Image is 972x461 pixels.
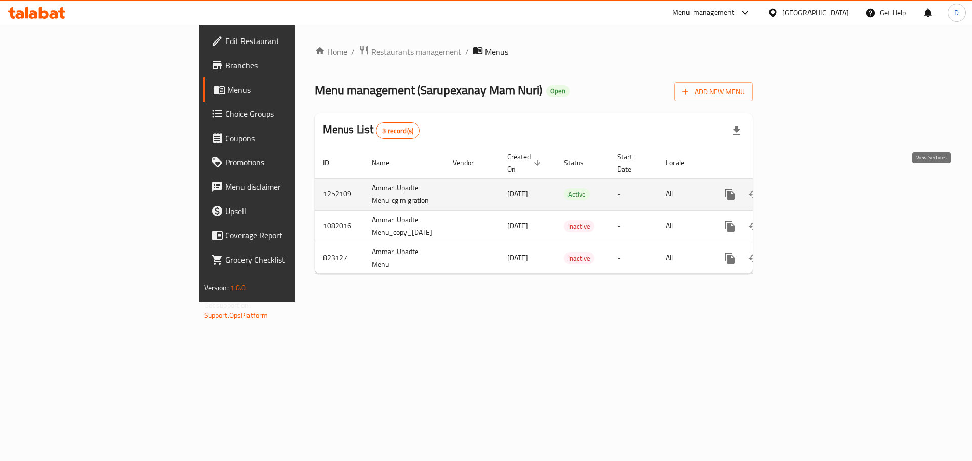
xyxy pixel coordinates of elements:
span: Grocery Checklist [225,254,353,266]
button: Change Status [742,182,766,206]
span: Start Date [617,151,645,175]
button: Add New Menu [674,82,753,101]
span: Coverage Report [225,229,353,241]
a: Support.OpsPlatform [204,309,268,322]
a: Upsell [203,199,361,223]
button: more [718,214,742,238]
td: - [609,178,658,210]
a: Branches [203,53,361,77]
span: Get support on: [204,299,251,312]
span: Locale [666,157,698,169]
button: more [718,246,742,270]
span: [DATE] [507,187,528,200]
div: Open [546,85,570,97]
span: Upsell [225,205,353,217]
h2: Menus List [323,122,420,139]
table: enhanced table [315,148,823,274]
div: [GEOGRAPHIC_DATA] [782,7,849,18]
a: Restaurants management [359,45,461,58]
td: All [658,242,710,274]
span: Promotions [225,156,353,169]
td: All [658,210,710,242]
a: Edit Restaurant [203,29,361,53]
button: Change Status [742,214,766,238]
td: All [658,178,710,210]
nav: breadcrumb [315,45,753,58]
td: Ammar .Upadte Menu_copy_[DATE] [363,210,444,242]
td: - [609,242,658,274]
button: Change Status [742,246,766,270]
div: Active [564,188,590,200]
span: Add New Menu [682,86,745,98]
a: Menu disclaimer [203,175,361,199]
span: Restaurants management [371,46,461,58]
div: Export file [724,118,749,143]
span: Active [564,189,590,200]
span: Open [546,87,570,95]
a: Coverage Report [203,223,361,247]
div: Total records count [376,122,420,139]
span: [DATE] [507,251,528,264]
div: Inactive [564,220,594,232]
span: Coupons [225,132,353,144]
span: Menu disclaimer [225,181,353,193]
div: Inactive [564,252,594,264]
a: Promotions [203,150,361,175]
td: Ammar .Upadte Menu-cg migration [363,178,444,210]
span: Name [372,157,402,169]
a: Menus [203,77,361,102]
span: 1.0.0 [230,281,246,295]
span: Menu management ( Sarupexanay Mam Nuri ) [315,78,542,101]
span: Created On [507,151,544,175]
td: Ammar .Upadte Menu [363,242,444,274]
button: more [718,182,742,206]
span: Branches [225,59,353,71]
span: Inactive [564,221,594,232]
span: 3 record(s) [376,126,419,136]
span: D [954,7,959,18]
span: [DATE] [507,219,528,232]
span: Version: [204,281,229,295]
span: Vendor [453,157,487,169]
span: Edit Restaurant [225,35,353,47]
div: Menu-management [672,7,735,19]
a: Coupons [203,126,361,150]
span: Status [564,157,597,169]
a: Grocery Checklist [203,247,361,272]
span: ID [323,157,342,169]
a: Choice Groups [203,102,361,126]
span: Menus [485,46,508,58]
th: Actions [710,148,823,179]
span: Inactive [564,253,594,264]
td: - [609,210,658,242]
span: Choice Groups [225,108,353,120]
li: / [465,46,469,58]
span: Menus [227,83,353,96]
